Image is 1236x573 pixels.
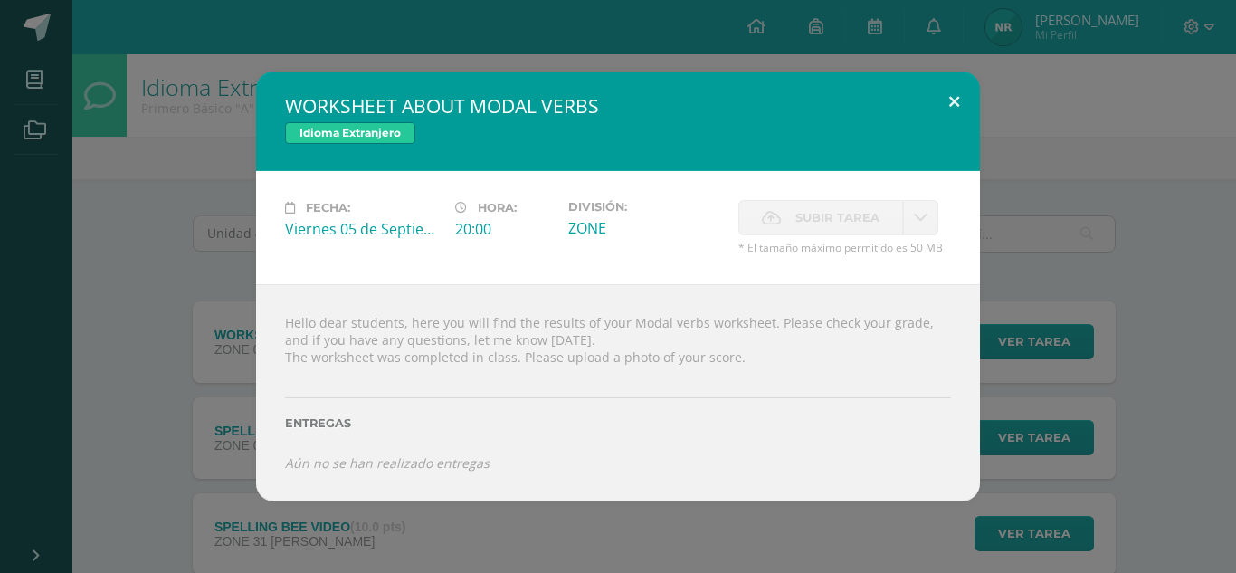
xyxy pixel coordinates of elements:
[928,72,980,133] button: Close (Esc)
[285,93,951,119] h2: WORKSHEET ABOUT MODAL VERBS
[285,416,951,430] label: Entregas
[795,201,879,234] span: Subir tarea
[285,454,490,472] i: Aún no se han realizado entregas
[903,200,938,235] a: La fecha de entrega ha expirado
[285,122,415,144] span: Idioma Extranjero
[738,200,903,235] label: La fecha de entrega ha expirado
[285,219,441,239] div: Viernes 05 de Septiembre
[256,284,980,501] div: Hello dear students, here you will find the results of your Modal verbs worksheet. Please check y...
[455,219,554,239] div: 20:00
[568,218,724,238] div: ZONE
[306,201,350,215] span: Fecha:
[568,200,724,214] label: División:
[738,240,951,255] span: * El tamaño máximo permitido es 50 MB
[478,201,517,215] span: Hora:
